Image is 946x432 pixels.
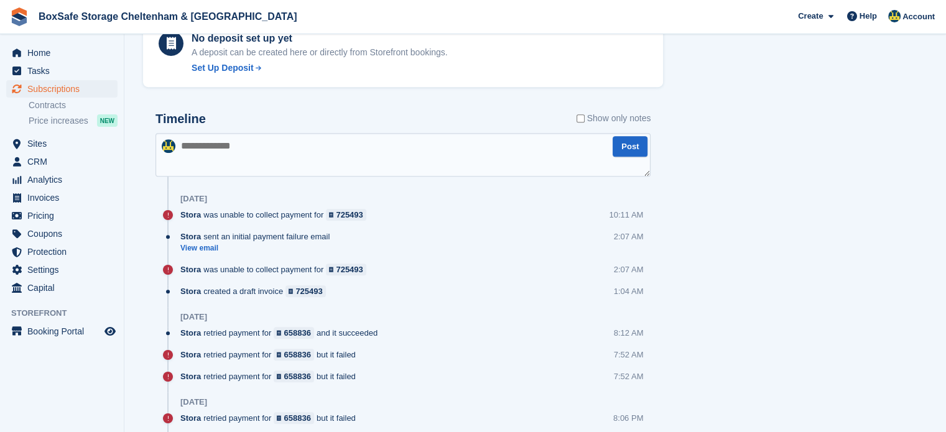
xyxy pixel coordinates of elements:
span: Booking Portal [27,323,102,340]
div: retried payment for but it failed [180,370,362,382]
div: 8:12 AM [614,327,644,339]
a: menu [6,279,118,296]
a: menu [6,80,118,98]
span: Create [798,10,823,22]
a: menu [6,171,118,188]
img: Kim Virabi [162,139,175,153]
span: Protection [27,243,102,260]
div: retried payment for but it failed [180,349,362,361]
div: was unable to collect payment for [180,209,373,221]
span: Analytics [27,171,102,188]
div: No deposit set up yet [192,31,448,46]
a: menu [6,243,118,260]
span: Stora [180,231,201,242]
a: 658836 [274,412,314,424]
a: 658836 [274,327,314,339]
div: retried payment for and it succeeded [180,327,384,339]
a: menu [6,189,118,206]
p: A deposit can be created here or directly from Storefront bookings. [192,46,448,59]
div: was unable to collect payment for [180,264,373,275]
a: 725493 [326,264,366,275]
a: menu [6,207,118,224]
label: Show only notes [577,112,651,125]
div: 10:11 AM [609,209,643,221]
a: menu [6,135,118,152]
div: retried payment for but it failed [180,412,362,424]
img: stora-icon-8386f47178a22dfd0bd8f6a31ec36ba5ce8667c1dd55bd0f319d3a0aa187defe.svg [10,7,29,26]
div: 725493 [295,285,322,297]
span: Invoices [27,189,102,206]
a: menu [6,323,118,340]
div: 725493 [336,264,363,275]
span: Stora [180,412,201,424]
a: menu [6,44,118,62]
span: Tasks [27,62,102,80]
span: Sites [27,135,102,152]
a: 725493 [285,285,326,297]
div: 658836 [284,349,311,361]
span: CRM [27,153,102,170]
span: Stora [180,264,201,275]
div: 7:52 AM [614,370,644,382]
div: 725493 [336,209,363,221]
div: [DATE] [180,312,207,322]
h2: Timeline [155,112,206,126]
span: Pricing [27,207,102,224]
span: Home [27,44,102,62]
span: Stora [180,209,201,221]
a: Contracts [29,99,118,111]
span: Capital [27,279,102,296]
img: Kim Virabi [888,10,901,22]
div: [DATE] [180,397,207,407]
div: sent an initial payment failure email [180,231,336,242]
span: Stora [180,370,201,382]
a: menu [6,225,118,242]
span: Stora [180,285,201,297]
div: 658836 [284,370,311,382]
span: Stora [180,349,201,361]
a: BoxSafe Storage Cheltenham & [GEOGRAPHIC_DATA] [34,6,302,27]
span: Coupons [27,225,102,242]
a: 658836 [274,349,314,361]
a: menu [6,261,118,278]
span: Settings [27,261,102,278]
div: 7:52 AM [614,349,644,361]
input: Show only notes [577,112,585,125]
span: Stora [180,327,201,339]
div: [DATE] [180,194,207,204]
button: Post [613,136,647,157]
div: 2:07 AM [614,231,644,242]
div: 2:07 AM [614,264,644,275]
a: menu [6,153,118,170]
a: Set Up Deposit [192,62,448,75]
span: Help [860,10,877,22]
div: 8:06 PM [613,412,643,424]
div: 658836 [284,327,311,339]
a: menu [6,62,118,80]
a: Preview store [103,324,118,339]
div: 658836 [284,412,311,424]
a: 658836 [274,370,314,382]
span: Price increases [29,115,88,127]
div: NEW [97,114,118,127]
div: 1:04 AM [614,285,644,297]
div: Set Up Deposit [192,62,254,75]
div: created a draft invoice [180,285,332,297]
span: Subscriptions [27,80,102,98]
span: Account [902,11,935,23]
span: Storefront [11,307,124,319]
a: View email [180,243,336,254]
a: Price increases NEW [29,114,118,127]
a: 725493 [326,209,366,221]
